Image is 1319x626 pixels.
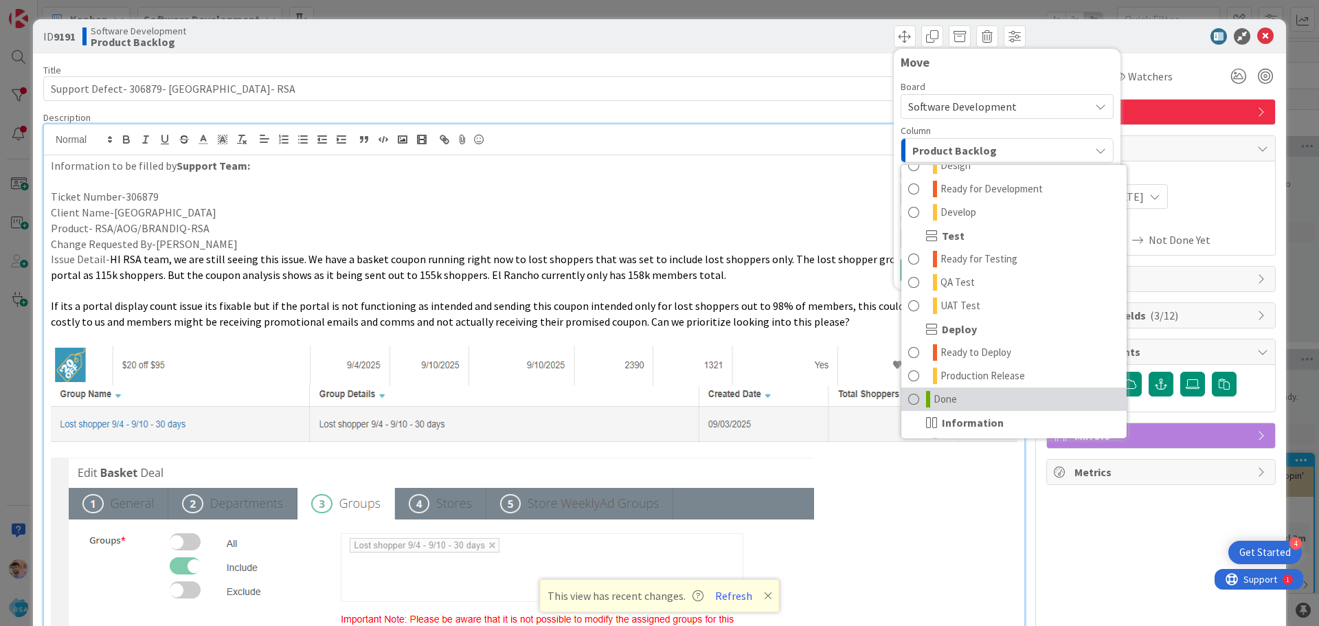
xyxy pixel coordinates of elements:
[1054,216,1268,230] span: Actual Dates
[1074,271,1250,287] span: Block
[901,126,931,135] span: Column
[901,56,1114,69] div: Move
[940,204,976,221] span: Develop
[942,321,977,337] span: Deploy
[51,252,991,282] span: HI RSA team, we are still seeing this issue. We have a basket coupon running right now to lost sh...
[1239,546,1291,559] div: Get Started
[1074,427,1250,444] span: Mirrors
[901,164,1127,439] div: Product Backlog
[940,298,980,314] span: UAT Test
[54,30,76,43] b: 9191
[1074,307,1250,324] span: Custom Fields
[901,177,1127,201] a: Ready for Development
[91,36,186,47] b: Product Backlog
[901,388,1127,411] a: Done
[908,100,1017,113] span: Software Development
[1111,188,1144,205] span: [DATE]
[43,76,1025,101] input: type card name here...
[940,344,1011,361] span: Ready to Deploy
[91,25,186,36] span: Software Development
[1149,232,1210,248] span: Not Done Yet
[710,587,757,605] button: Refresh
[51,299,993,328] span: If its a portal display count issue its fixable but if the portal is not functioning as intended ...
[1289,537,1302,550] div: 4
[912,142,997,159] span: Product Backlog
[901,154,1127,177] a: Design
[901,82,925,91] span: Board
[1074,344,1250,360] span: Attachments
[43,64,61,76] label: Title
[71,5,75,16] div: 1
[29,2,63,19] span: Support
[43,111,91,124] span: Description
[940,157,971,174] span: Design
[1128,68,1173,85] span: Watchers
[1074,464,1250,480] span: Metrics
[940,274,975,291] span: QA Test
[51,251,1017,282] p: Issue Detail-
[548,588,703,604] span: This view has recent changes.
[1150,309,1178,322] span: ( 3/12 )
[177,159,250,172] strong: Support Team:
[940,438,977,454] span: Projects
[51,205,1017,221] p: Client Name-[GEOGRAPHIC_DATA]
[51,236,1017,252] p: Change Requested By-[PERSON_NAME]
[51,385,1017,443] img: edbsn80601eedd9e7481521aedbe0c95afab2bc521a98f602ae125510c04164b4baaf6f45ef687a033221aaefe0026ea9...
[43,28,76,45] span: ID
[51,346,1017,385] img: edbsn80601eedd9e7481521aedbe0c95afab2bc521a98f602ae125510c04164b4baaf6f45ef687a033221aaefe0026ea9...
[1074,104,1250,120] span: Defects
[1228,541,1302,564] div: Open Get Started checklist, remaining modules: 4
[1054,168,1268,183] span: Planned Dates
[1074,140,1250,157] span: Dates
[51,221,1017,236] p: Product- RSA/AOG/BRANDIQ-RSA
[51,158,1017,174] p: Information to be filled by
[901,138,1114,163] button: Product Backlog
[942,414,1004,431] span: Information
[940,368,1025,384] span: Production Release
[901,364,1127,388] a: Production Release
[901,201,1127,224] a: Develop
[51,189,1017,205] p: Ticket Number-306879
[940,181,1043,197] span: Ready for Development
[934,391,957,407] span: Done
[901,341,1127,364] a: Ready to Deploy
[942,227,965,244] span: Test
[901,294,1127,317] a: UAT Test
[901,434,1127,458] a: Projects
[940,251,1017,267] span: Ready for Testing
[901,247,1127,271] a: Ready for Testing
[901,271,1127,294] a: QA Test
